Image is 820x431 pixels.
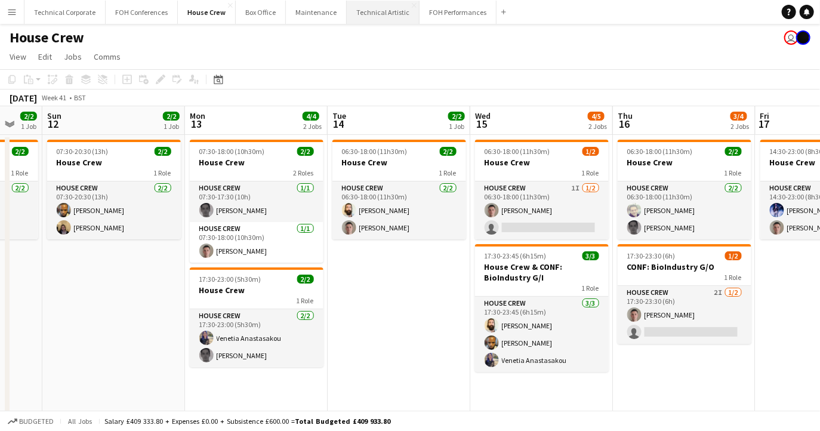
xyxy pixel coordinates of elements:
div: 2 Jobs [303,122,322,131]
app-card-role: House Crew2/207:30-20:30 (13h)[PERSON_NAME][PERSON_NAME] [47,181,181,239]
span: 2/2 [20,112,37,121]
h3: House Crew & CONF: BioIndustry G/I [475,261,609,283]
app-card-role: House Crew3/317:30-23:45 (6h15m)[PERSON_NAME][PERSON_NAME]Venetia Anastasakou [475,297,609,372]
span: 1 Role [11,168,29,177]
span: 1 Role [154,168,171,177]
span: 2/2 [440,147,457,156]
app-card-role: House Crew2/217:30-23:00 (5h30m)Venetia Anastasakou[PERSON_NAME] [190,309,323,367]
app-card-role: House Crew2/206:30-18:00 (11h30m)[PERSON_NAME][PERSON_NAME] [332,181,466,239]
span: 06:30-18:00 (11h30m) [485,147,550,156]
button: Box Office [236,1,286,24]
div: 1 Job [164,122,179,131]
span: 2/2 [155,147,171,156]
div: 2 Jobs [588,122,607,131]
h1: House Crew [10,29,84,47]
div: 06:30-18:00 (11h30m)2/2House Crew1 RoleHouse Crew2/206:30-18:00 (11h30m)[PERSON_NAME][PERSON_NAME] [332,140,466,239]
span: All jobs [66,417,94,426]
app-user-avatar: Gabrielle Barr [796,30,810,45]
button: FOH Conferences [106,1,178,24]
span: Wed [475,110,491,121]
span: Jobs [64,51,82,62]
span: 17:30-23:30 (6h) [627,251,676,260]
span: 2/2 [12,147,29,156]
span: 1 Role [582,168,599,177]
button: Technical Corporate [24,1,106,24]
app-job-card: 17:30-23:45 (6h15m)3/3House Crew & CONF: BioIndustry G/I1 RoleHouse Crew3/317:30-23:45 (6h15m)[PE... [475,244,609,372]
span: 2/2 [297,275,314,284]
button: House Crew [178,1,236,24]
button: Budgeted [6,415,56,428]
span: 1/2 [582,147,599,156]
span: Fri [760,110,770,121]
span: 4/5 [588,112,605,121]
span: Mon [190,110,205,121]
app-job-card: 06:30-18:00 (11h30m)1/2House Crew1 RoleHouse Crew1I1/206:30-18:00 (11h30m)[PERSON_NAME] [475,140,609,239]
span: 14 [331,117,346,131]
app-job-card: 07:30-18:00 (10h30m)2/2House Crew2 RolesHouse Crew1/107:30-17:30 (10h)[PERSON_NAME]House Crew1/10... [190,140,323,263]
span: 16 [616,117,633,131]
span: Tue [332,110,346,121]
span: Comms [94,51,121,62]
span: Edit [38,51,52,62]
button: FOH Performances [420,1,497,24]
h3: House Crew [475,157,609,168]
span: 1 Role [725,273,742,282]
span: 1 Role [439,168,457,177]
span: 1/2 [725,251,742,260]
app-job-card: 07:30-20:30 (13h)2/2House Crew1 RoleHouse Crew2/207:30-20:30 (13h)[PERSON_NAME][PERSON_NAME] [47,140,181,239]
div: Salary £409 333.80 + Expenses £0.00 + Subsistence £600.00 = [104,417,390,426]
span: Total Budgeted £409 933.80 [295,417,390,426]
h3: CONF: BioIndustry G/O [618,261,751,272]
span: 06:30-18:00 (11h30m) [342,147,408,156]
div: 06:30-18:00 (11h30m)2/2House Crew1 RoleHouse Crew2/206:30-18:00 (11h30m)[PERSON_NAME][PERSON_NAME] [618,140,751,239]
app-job-card: 17:30-23:00 (5h30m)2/2House Crew1 RoleHouse Crew2/217:30-23:00 (5h30m)Venetia Anastasakou[PERSON_... [190,267,323,367]
span: 17:30-23:45 (6h15m) [485,251,547,260]
span: 07:30-20:30 (13h) [57,147,109,156]
app-user-avatar: Nathan PERM Birdsall [784,30,799,45]
span: 2/2 [297,147,314,156]
span: 06:30-18:00 (11h30m) [627,147,693,156]
a: View [5,49,31,64]
span: View [10,51,26,62]
span: 1 Role [297,296,314,305]
span: 17 [759,117,770,131]
h3: House Crew [47,157,181,168]
span: 17:30-23:00 (5h30m) [199,275,261,284]
a: Comms [89,49,125,64]
app-job-card: 17:30-23:30 (6h)1/2CONF: BioIndustry G/O1 RoleHouse Crew2I1/217:30-23:30 (6h)[PERSON_NAME] [618,244,751,344]
span: 13 [188,117,205,131]
app-card-role: House Crew2/206:30-18:00 (11h30m)[PERSON_NAME][PERSON_NAME] [618,181,751,239]
span: Sun [47,110,61,121]
h3: House Crew [618,157,751,168]
span: Thu [618,110,633,121]
span: Week 41 [39,93,69,102]
span: 15 [473,117,491,131]
button: Technical Artistic [347,1,420,24]
h3: House Crew [190,285,323,295]
div: [DATE] [10,92,37,104]
a: Edit [33,49,57,64]
span: 2/2 [163,112,180,121]
span: 2 Roles [294,168,314,177]
div: 1 Job [21,122,36,131]
span: 2/2 [725,147,742,156]
div: 1 Job [449,122,464,131]
app-card-role: House Crew1I1/206:30-18:00 (11h30m)[PERSON_NAME] [475,181,609,239]
span: 07:30-18:00 (10h30m) [199,147,265,156]
span: 1 Role [725,168,742,177]
span: 1 Role [582,284,599,293]
h3: House Crew [190,157,323,168]
span: 3/3 [582,251,599,260]
span: 12 [45,117,61,131]
div: BST [74,93,86,102]
span: Budgeted [19,417,54,426]
span: 3/4 [730,112,747,121]
app-card-role: House Crew1/107:30-17:30 (10h)[PERSON_NAME] [190,181,323,222]
h3: House Crew [332,157,466,168]
app-card-role: House Crew2I1/217:30-23:30 (6h)[PERSON_NAME] [618,286,751,344]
